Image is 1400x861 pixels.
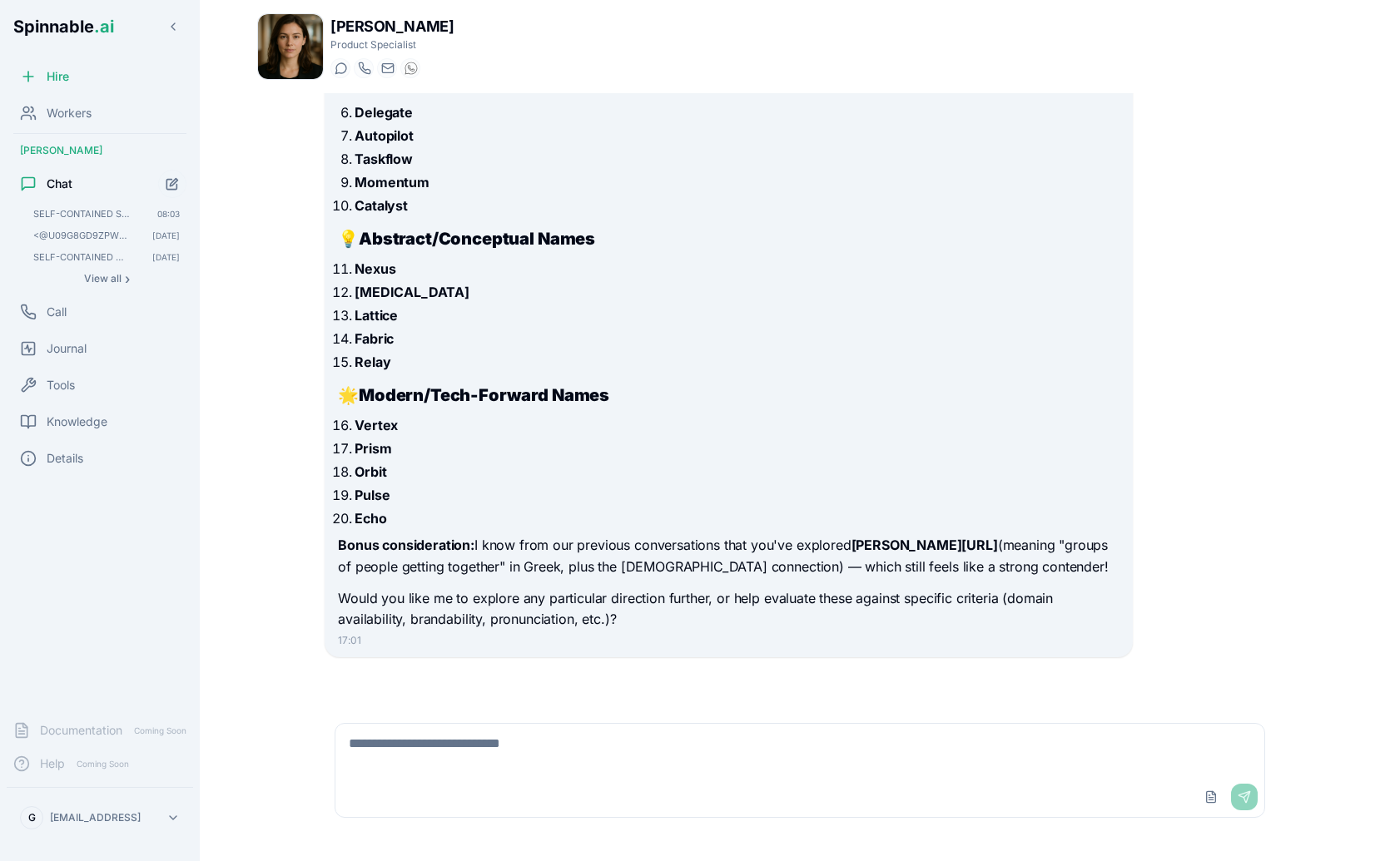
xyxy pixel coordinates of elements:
span: Documentation [40,722,122,739]
p: I know from our previous conversations that you've explored (meaning "groups of people getting to... [338,535,1119,577]
span: <@U09G8GD9ZPW> please create a custom presentation for Microsoft using gamma. About how partnerin... [33,230,129,241]
strong: Autopilot [355,127,414,144]
span: › [125,272,130,285]
strong: Bonus consideration: [338,537,474,553]
strong: Taskflow [355,151,413,167]
button: G[EMAIL_ADDRESS] [13,801,186,834]
button: Start a chat with Amelia Green [330,58,350,78]
strong: Modern/Tech-Forward Names [359,385,609,405]
span: SELF-CONTAINED SCHEDULED TASK FOR AMELIA GREEN (amelia.green@getspinnable.ai) Run this workflow ... [33,208,134,220]
div: 17:01 [338,634,1119,647]
strong: [PERSON_NAME][URL] [851,537,998,553]
span: [DATE] [152,251,180,263]
span: .ai [94,17,114,37]
span: Help [40,755,65,772]
h2: 🌟 [338,383,1119,407]
strong: [MEDICAL_DATA] [355,284,469,300]
button: Start new chat [158,170,186,198]
strong: Orbit [355,463,386,480]
strong: Prism [355,440,391,457]
span: Chat [47,176,72,192]
span: SELF-CONTAINED SCHEDULED TASK FOR AMELIA GREEN (amelia.green@getspinnable.ai) Run this workflow ... [33,251,129,263]
span: Knowledge [47,413,107,430]
strong: Echo [355,510,386,527]
strong: Momentum [355,174,429,191]
strong: Pulse [355,487,390,503]
button: Send email to amelia.green@getspinnable.ai [377,58,397,78]
strong: Relay [355,354,390,370]
h1: [PERSON_NAME] [330,15,454,38]
button: WhatsApp [400,58,420,78]
strong: Lattice [355,307,398,324]
span: G [28,811,36,824]
button: Show all conversations [27,269,186,289]
strong: Catalyst [355,197,408,214]
span: Details [47,450,83,467]
strong: Delegate [355,104,413,121]
strong: Nexus [355,260,395,277]
span: Journal [47,340,87,357]
span: Coming Soon [129,723,191,739]
span: Spinnable [13,17,114,37]
strong: Fabric [355,330,394,347]
img: WhatsApp [405,62,418,75]
span: Coming Soon [72,756,134,772]
span: Tools [47,377,75,393]
h2: 💡 [338,227,1119,250]
span: View all [84,272,122,285]
img: Amelia Green [258,14,323,79]
span: Call [47,304,67,320]
span: Workers [47,105,92,121]
span: [DATE] [152,230,180,241]
p: Would you like me to explore any particular direction further, or help evaluate these against spe... [338,588,1119,631]
p: Product Specialist [330,38,454,52]
div: [PERSON_NAME] [7,137,193,164]
span: 08:03 [157,208,180,220]
button: Start a call with Amelia Green [354,58,374,78]
p: [EMAIL_ADDRESS] [50,811,141,824]
span: Hire [47,68,69,85]
strong: Vertex [355,417,398,433]
strong: Abstract/Conceptual Names [359,229,595,249]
